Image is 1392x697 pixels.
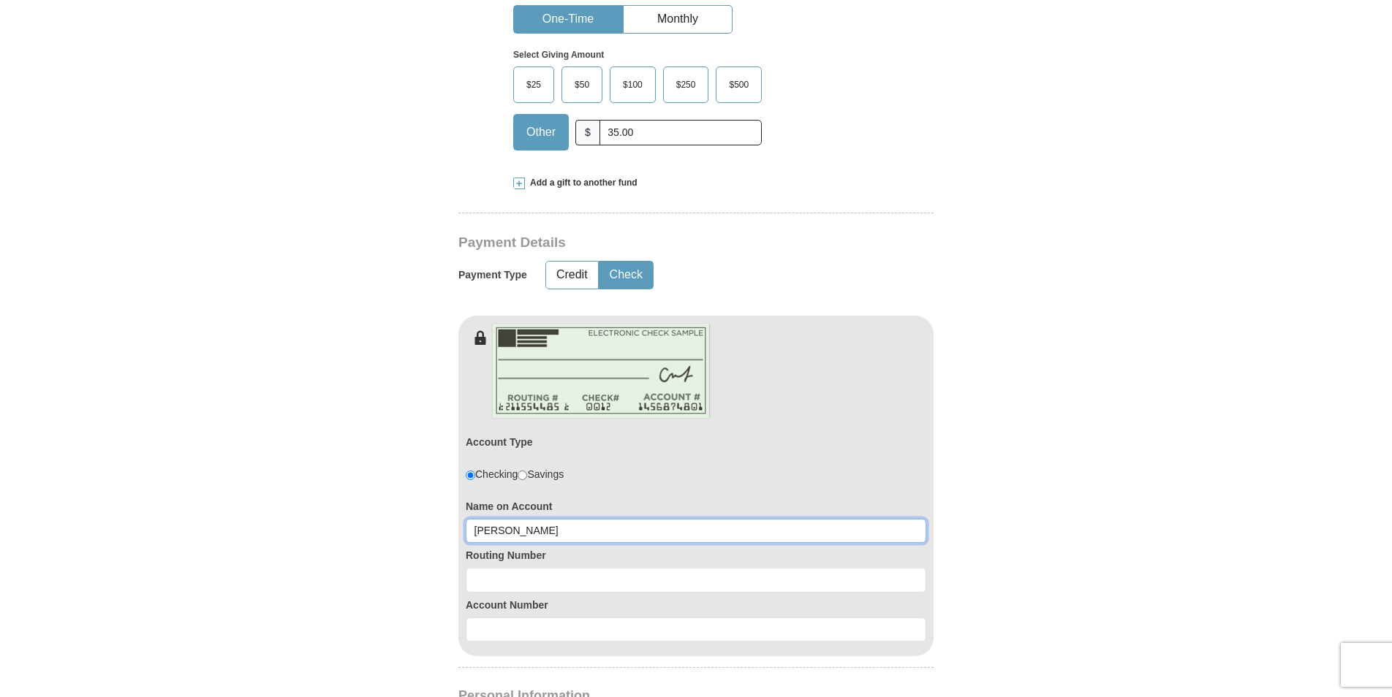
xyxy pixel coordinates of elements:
div: Checking Savings [466,467,564,481]
label: Name on Account [466,499,926,514]
span: Add a gift to another fund [525,177,638,189]
strong: Select Giving Amount [513,50,604,60]
button: One-Time [514,6,622,33]
input: Other Amount [599,120,762,145]
label: Routing Number [466,548,926,563]
span: $ [575,120,600,145]
img: check-en.png [491,323,711,419]
span: $100 [616,74,650,96]
span: $50 [567,74,597,96]
span: $250 [669,74,703,96]
button: Monthly [624,6,732,33]
h5: Payment Type [458,269,527,281]
label: Account Number [466,598,926,612]
h3: Payment Details [458,235,831,251]
button: Credit [546,262,598,289]
button: Check [599,262,653,289]
span: $25 [519,74,548,96]
span: $500 [722,74,756,96]
label: Account Type [466,435,533,449]
span: Other [519,121,563,143]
